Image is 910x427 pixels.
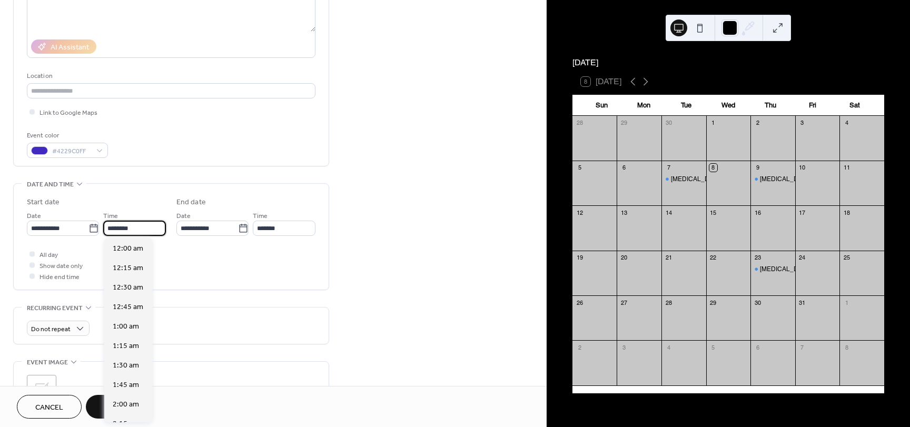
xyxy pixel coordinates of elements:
div: Thu [749,95,792,116]
div: 21 [665,254,672,262]
div: 19 [576,254,583,262]
div: 24 [798,254,806,262]
div: 8 [843,343,850,351]
div: Mon [623,95,665,116]
div: 8 [709,164,717,172]
div: 7 [798,343,806,351]
span: 12:45 am [113,302,143,313]
div: 10 [798,164,806,172]
div: 20 [620,254,628,262]
div: 31 [798,299,806,306]
div: 16 [754,208,761,216]
div: Flu Shots Brooklyn Park [750,265,795,274]
div: Sun [581,95,623,116]
div: 27 [620,299,628,306]
div: 1 [843,299,850,306]
span: Show date only [39,261,83,272]
div: 9 [754,164,761,172]
div: 28 [576,119,583,127]
div: 29 [620,119,628,127]
div: [MEDICAL_DATA] [GEOGRAPHIC_DATA] [760,265,878,274]
span: 1:30 am [113,360,139,371]
div: 28 [665,299,672,306]
div: [MEDICAL_DATA] [GEOGRAPHIC_DATA] [671,175,789,184]
div: 5 [576,164,583,172]
div: 13 [620,208,628,216]
div: 29 [709,299,717,306]
div: 18 [843,208,850,216]
div: ; [27,375,56,404]
div: [MEDICAL_DATA] [GEOGRAPHIC_DATA] [760,175,878,184]
div: Wed [707,95,749,116]
span: Time [103,211,118,222]
div: 2 [754,119,761,127]
span: Do not repeat [31,323,71,335]
div: 12 [576,208,583,216]
div: 6 [754,343,761,351]
div: Tue [665,95,707,116]
div: 4 [843,119,850,127]
span: 12:00 am [113,243,143,254]
div: Flu Shots Elk Grove Village [661,175,706,184]
span: Date [27,211,41,222]
div: 4 [665,343,672,351]
div: 30 [754,299,761,306]
div: 3 [798,119,806,127]
div: End date [176,197,206,208]
span: Cancel [35,402,63,413]
span: Hide end time [39,272,80,283]
div: 3 [620,343,628,351]
div: Sat [834,95,876,116]
button: Cancel [17,395,82,419]
span: 2:00 am [113,399,139,410]
button: Save [86,395,140,419]
span: 1:00 am [113,321,139,332]
div: 23 [754,254,761,262]
span: Date and time [27,179,74,190]
span: #4229C0FF [52,146,91,157]
div: Flu Shots Bedford Park [750,175,795,184]
div: Fri [792,95,834,116]
span: 1:45 am [113,380,139,391]
span: 1:15 am [113,341,139,352]
div: 5 [709,343,717,351]
div: 17 [798,208,806,216]
div: 15 [709,208,717,216]
span: Time [253,211,268,222]
span: 12:15 am [113,263,143,274]
div: Location [27,71,313,82]
div: 30 [665,119,672,127]
div: Event color [27,130,106,141]
div: 25 [843,254,850,262]
span: Recurring event [27,303,83,314]
div: Start date [27,197,60,208]
span: 12:30 am [113,282,143,293]
span: Date [176,211,191,222]
div: 11 [843,164,850,172]
div: [DATE] [572,56,884,69]
span: All day [39,250,58,261]
div: 6 [620,164,628,172]
span: Link to Google Maps [39,107,97,118]
span: Event image [27,357,68,368]
div: 1 [709,119,717,127]
div: 14 [665,208,672,216]
div: 22 [709,254,717,262]
div: 2 [576,343,583,351]
div: 7 [665,164,672,172]
div: 26 [576,299,583,306]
